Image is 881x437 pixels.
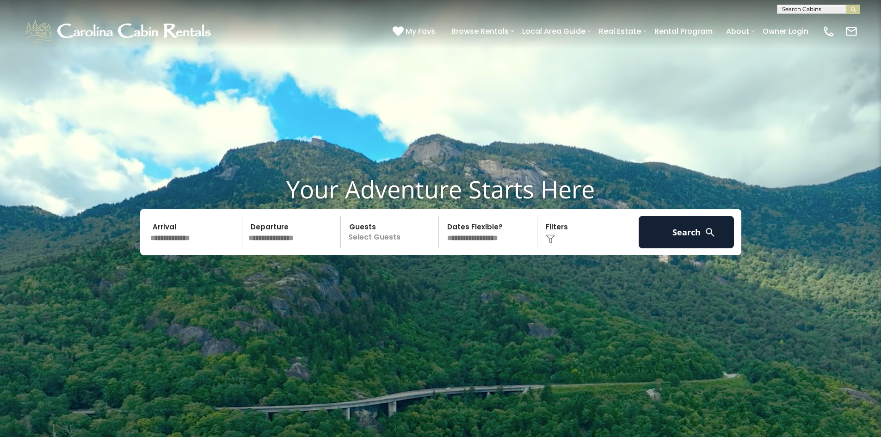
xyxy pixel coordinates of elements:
[822,25,835,38] img: phone-regular-white.png
[721,23,754,39] a: About
[518,23,590,39] a: Local Area Guide
[594,23,646,39] a: Real Estate
[845,25,858,38] img: mail-regular-white.png
[704,227,716,238] img: search-regular-white.png
[7,175,874,203] h1: Your Adventure Starts Here
[639,216,734,248] button: Search
[23,18,215,45] img: White-1-1-2.png
[344,216,439,248] p: Select Guests
[650,23,717,39] a: Rental Program
[393,25,437,37] a: My Favs
[758,23,813,39] a: Owner Login
[546,234,555,244] img: filter--v1.png
[447,23,513,39] a: Browse Rentals
[406,25,435,37] span: My Favs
